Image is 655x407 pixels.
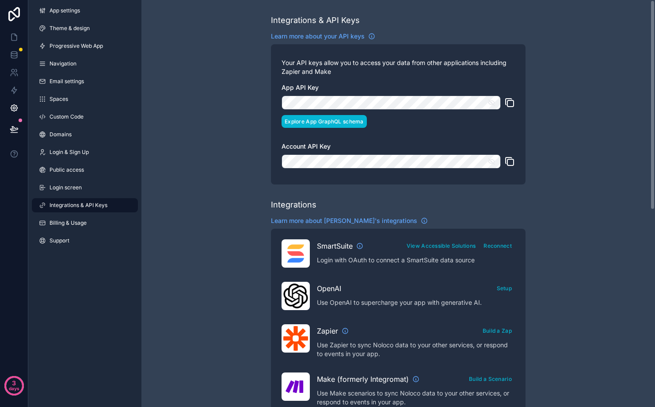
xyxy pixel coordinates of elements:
[466,374,515,383] a: Build a Scenario
[50,60,76,67] span: Navigation
[404,239,479,252] button: View Accessible Solutions
[32,39,138,53] a: Progressive Web App
[480,326,515,334] a: Build a Zap
[32,180,138,195] a: Login screen
[480,241,515,250] a: Reconnect
[32,234,138,248] a: Support
[50,113,84,120] span: Custom Code
[271,199,316,211] div: Integrations
[50,131,72,138] span: Domains
[283,241,308,266] img: SmartSuite
[50,7,80,14] span: App settings
[271,216,417,225] span: Learn more about [PERSON_NAME]'s integrations
[50,42,103,50] span: Progressive Web App
[50,184,82,191] span: Login screen
[50,237,69,244] span: Support
[32,198,138,212] a: Integrations & API Keys
[50,96,68,103] span: Spaces
[317,374,409,384] span: Make (formerly Integromat)
[317,341,515,358] p: Use Zapier to sync Noloco data to your other services, or respond to events in your app.
[317,326,338,336] span: Zapier
[50,166,84,173] span: Public access
[283,284,308,308] img: OpenAI
[271,32,375,41] a: Learn more about your API keys
[32,57,138,71] a: Navigation
[283,374,308,399] img: Make (formerly Integromat)
[494,283,515,292] a: Setup
[32,92,138,106] a: Spaces
[271,14,360,27] div: Integrations & API Keys
[317,283,341,294] span: OpenAI
[494,282,515,295] button: Setup
[480,239,515,252] button: Reconnect
[282,142,331,150] span: Account API Key
[9,382,19,395] p: days
[317,241,353,251] span: SmartSuite
[271,216,428,225] a: Learn more about [PERSON_NAME]'s integrations
[282,115,367,128] button: Explore App GraphQL schema
[32,216,138,230] a: Billing & Usage
[50,219,87,227] span: Billing & Usage
[271,32,365,41] span: Learn more about your API keys
[32,145,138,159] a: Login & Sign Up
[50,202,107,209] span: Integrations & API Keys
[32,127,138,142] a: Domains
[317,389,515,407] p: Use Make scenarios to sync Noloco data to your other services, or respond to events in your app.
[480,324,515,337] button: Build a Zap
[32,4,138,18] a: App settings
[32,110,138,124] a: Custom Code
[32,21,138,35] a: Theme & design
[282,58,515,76] p: Your API keys allow you to access your data from other applications including Zapier and Make
[317,298,515,307] p: Use OpenAI to supercharge your app with generative AI.
[404,241,479,250] a: View Accessible Solutions
[50,25,90,32] span: Theme & design
[283,326,308,351] img: Zapier
[32,74,138,88] a: Email settings
[50,78,84,85] span: Email settings
[282,116,367,125] a: Explore App GraphQL schema
[12,379,16,388] p: 3
[282,84,319,91] span: App API Key
[466,372,515,385] button: Build a Scenario
[50,149,89,156] span: Login & Sign Up
[317,256,515,265] p: Login with OAuth to connect a SmartSuite data source
[32,163,138,177] a: Public access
